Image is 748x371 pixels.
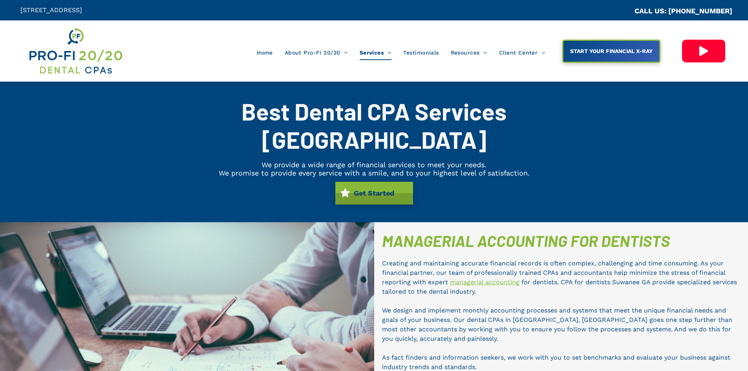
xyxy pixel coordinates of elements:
img: Get Dental CPA Consulting, Bookkeeping, & Bank Loans [28,26,123,76]
a: CALL US: [PHONE_NUMBER] [635,7,732,15]
span: START YOUR FINANCIAL X-RAY [567,44,655,58]
span: Creating and maintaining accurate financial records is often complex, challenging and time consum... [382,260,725,286]
a: START YOUR FINANCIAL X-RAY [562,40,660,63]
span: We design and implement monthly accounting processes and systems that meet the unique financial n... [382,307,732,342]
span: Get Started [351,185,397,201]
span: Best Dental CPA Services [GEOGRAPHIC_DATA] [241,97,507,154]
span: [STREET_ADDRESS] [20,6,82,14]
span: We provide a wide range of financial services to meet your needs. [262,161,486,169]
a: Client Center [493,45,551,60]
a: Get Started [335,182,413,205]
a: managerial accounting [450,278,519,286]
a: Services [354,45,397,60]
span: for dentists. CPA for dentists Suwanee GA provide specialized services tailored to the dental ind... [382,278,737,295]
span: As fact finders and information seekers, we work with you to set benchmarks and evaluate your bus... [382,354,730,371]
span: CA::CALLC [601,7,635,15]
a: Home [251,45,279,60]
span: MANAGERIAL ACCOUNTING FOR DENTISTS [382,231,670,250]
a: Resources [445,45,493,60]
a: About Pro-Fi 20/20 [279,45,354,60]
a: Testimonials [397,45,445,60]
span: We promise to provide every service with a smile, and to your highest level of satisfaction. [219,169,530,177]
